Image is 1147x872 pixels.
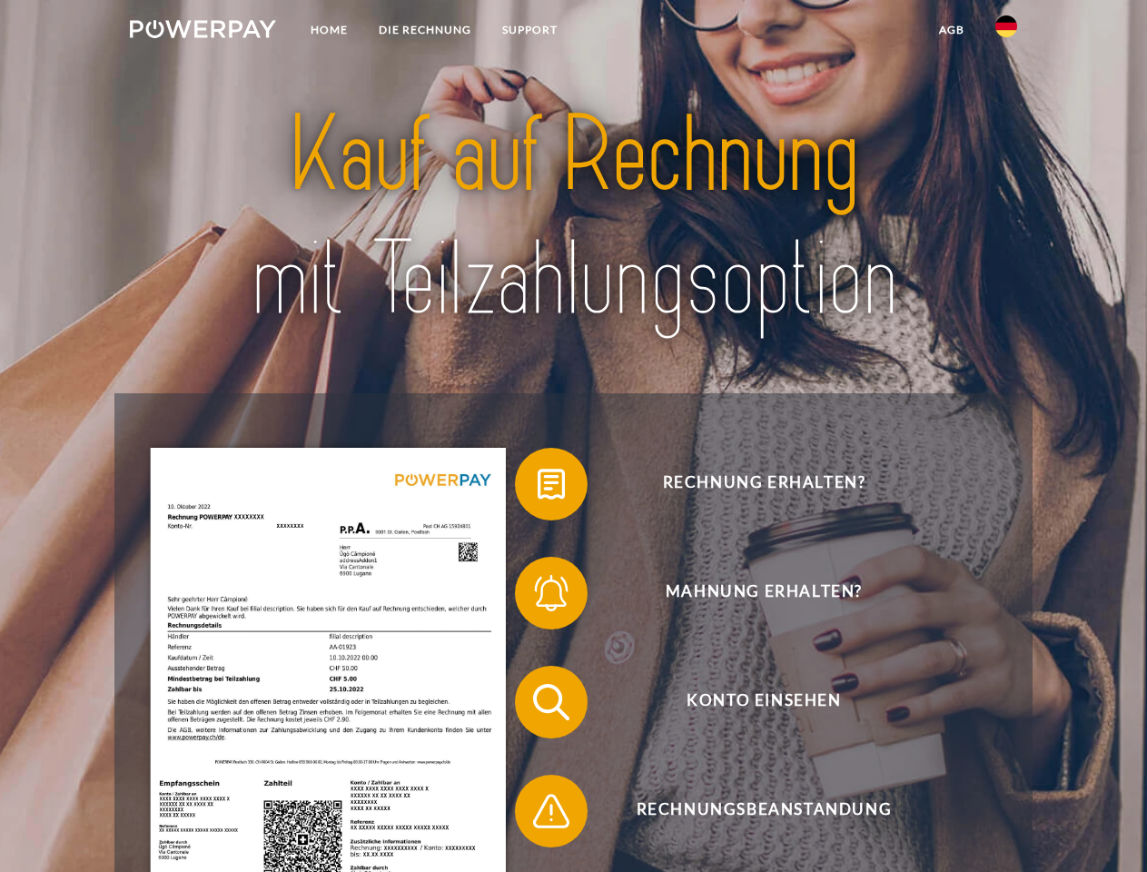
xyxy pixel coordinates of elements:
span: Mahnung erhalten? [541,557,986,629]
img: qb_bill.svg [529,461,574,507]
a: agb [924,14,980,46]
a: DIE RECHNUNG [363,14,487,46]
button: Rechnung erhalten? [515,448,987,520]
button: Konto einsehen [515,666,987,738]
span: Rechnungsbeanstandung [541,775,986,847]
img: qb_warning.svg [529,788,574,834]
img: logo-powerpay-white.svg [130,20,276,38]
a: SUPPORT [487,14,573,46]
span: Rechnung erhalten? [541,448,986,520]
button: Mahnung erhalten? [515,557,987,629]
img: title-powerpay_de.svg [173,87,974,348]
button: Rechnungsbeanstandung [515,775,987,847]
a: Home [295,14,363,46]
img: de [995,15,1017,37]
img: qb_search.svg [529,679,574,725]
img: qb_bell.svg [529,570,574,616]
span: Konto einsehen [541,666,986,738]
